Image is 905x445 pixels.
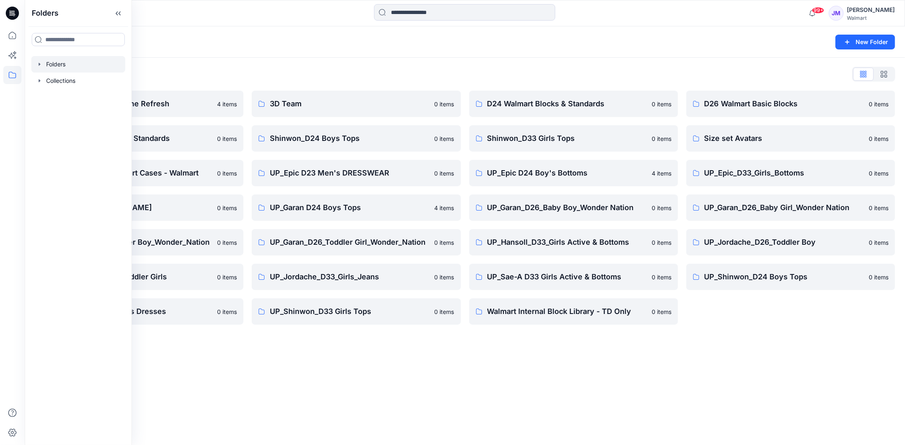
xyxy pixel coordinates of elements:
p: 0 items [869,204,889,212]
p: 0 items [217,238,237,247]
p: 0 items [652,134,671,143]
p: 0 items [652,307,671,316]
a: D33 Walmart Blocks & Standards0 items [35,125,243,152]
p: 0 items [869,238,889,247]
p: 0 items [435,169,454,178]
p: 4 items [652,169,671,178]
p: 0 items [217,134,237,143]
p: UP_Garan D24 Boys Tops [270,202,429,213]
p: UP_Epic D23 Men's DRESSWEAR [270,167,429,179]
a: UP_Epic D24 Boy's Bottoms4 items [469,160,678,186]
div: JM [829,6,844,21]
p: UP_Garan_D26_Baby Boy_Wonder Nation [487,202,647,213]
p: 0 items [217,204,237,212]
p: 0 items [652,238,671,247]
a: UP_Jordache_D26_Toddler Boy0 items [686,229,895,255]
p: UP_Hansoll_D33_Girls Active & Bottoms [487,237,647,248]
p: Walmart Internal Block Library - TD Only [487,306,647,317]
button: New Folder [835,35,895,49]
p: D24 Walmart Blocks & Standards [487,98,647,110]
p: 0 items [869,169,889,178]
p: UP_Sae-A D33 Girls Active & Bottoms [487,271,647,283]
p: D33 Walmart Blocks & Standards [53,133,212,144]
a: UP_Jordache_D26_Toddler Girls0 items [35,264,243,290]
a: UP_Shinwon_D24 Boys Tops0 items [686,264,895,290]
a: UP_Epic D23 Men's DRESSWEAR0 items [252,160,461,186]
p: UP_Epic_D33_Girls_Bottoms [704,167,864,179]
p: 0 items [217,307,237,316]
a: UP_Browzwear Support Cases - Walmart0 items [35,160,243,186]
a: UP_Garan D24 Boys Tops4 items [252,194,461,221]
a: UP_Garan_D26_Toddler Boy_Wonder_Nation0 items [35,229,243,255]
p: 0 items [435,100,454,108]
a: UP_Jordache_D33_Girls_Jeans0 items [252,264,461,290]
a: UP_Shinwon_D33 Girls Dresses0 items [35,298,243,325]
p: 0 items [869,273,889,281]
p: UP_Garan [PERSON_NAME] [53,202,212,213]
a: UP_Hansoll_D33_Girls Active & Bottoms0 items [469,229,678,255]
p: UP_Shinwon_D24 Boys Tops [704,271,864,283]
a: Size set Avatars0 items [686,125,895,152]
p: 0 items [652,273,671,281]
p: UP_Epic D24 Boy's Bottoms [487,167,647,179]
a: Shinwon_D33 Girls Tops0 items [469,125,678,152]
a: UP_Garan [PERSON_NAME]0 items [35,194,243,221]
p: Size set Avatars [704,133,864,144]
p: 3D Team [270,98,429,110]
p: D26 Walmart Basic Blocks [704,98,864,110]
p: UP_Jordache_D26_Toddler Girls [53,271,212,283]
p: Shinwon_D33 Girls Tops [487,133,647,144]
p: UP_Jordache_D26_Toddler Boy [704,237,864,248]
a: UP_Shinwon_D33 Girls Tops0 items [252,298,461,325]
a: D26 Walmart Basic Blocks0 items [686,91,895,117]
p: 0 items [435,238,454,247]
p: 0 items [869,134,889,143]
p: UP_Browzwear Support Cases - Walmart [53,167,212,179]
p: 0 items [435,273,454,281]
p: 0 items [652,100,671,108]
a: Shinwon_D24 Boys Tops0 items [252,125,461,152]
p: UP_Shinwon_D33 Girls Dresses [53,306,212,317]
a: UP_Epic_D33_Girls_Bottoms0 items [686,160,895,186]
p: Shinwon_D24 Boys Tops [270,133,429,144]
p: UP_Garan_D26_Baby Girl_Wonder Nation [704,202,864,213]
div: Walmart [847,15,895,21]
p: 0 items [217,169,237,178]
div: [PERSON_NAME] [847,5,895,15]
p: UP_Garan_D26_Toddler Boy_Wonder_Nation [53,237,212,248]
p: 4 items [217,100,237,108]
span: 99+ [812,7,824,14]
p: 0 items [435,134,454,143]
p: 0 items [217,273,237,281]
p: ****Kids 3D Stylezone Refresh [53,98,212,110]
p: UP_Garan_D26_Toddler Girl_Wonder_Nation [270,237,429,248]
a: UP_Garan_D26_Toddler Girl_Wonder_Nation0 items [252,229,461,255]
a: UP_Sae-A D33 Girls Active & Bottoms0 items [469,264,678,290]
p: 4 items [435,204,454,212]
p: 0 items [869,100,889,108]
p: UP_Jordache_D33_Girls_Jeans [270,271,429,283]
a: 3D Team0 items [252,91,461,117]
a: UP_Garan_D26_Baby Girl_Wonder Nation0 items [686,194,895,221]
a: D24 Walmart Blocks & Standards0 items [469,91,678,117]
p: 0 items [652,204,671,212]
p: 0 items [435,307,454,316]
p: UP_Shinwon_D33 Girls Tops [270,306,429,317]
a: UP_Garan_D26_Baby Boy_Wonder Nation0 items [469,194,678,221]
a: ****Kids 3D Stylezone Refresh4 items [35,91,243,117]
a: Walmart Internal Block Library - TD Only0 items [469,298,678,325]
